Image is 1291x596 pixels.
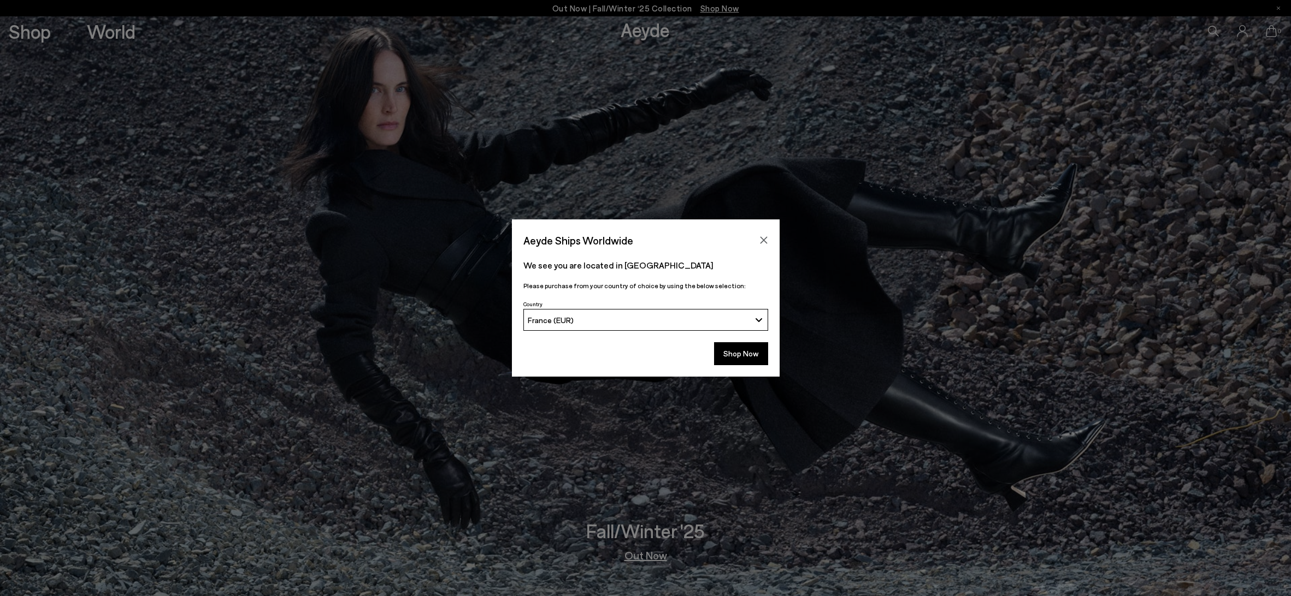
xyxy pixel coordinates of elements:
button: Shop Now [714,342,768,365]
span: France (EUR) [528,315,574,325]
span: Aeyde Ships Worldwide [523,231,633,250]
p: We see you are located in [GEOGRAPHIC_DATA] [523,259,768,272]
span: Country [523,301,543,307]
p: Please purchase from your country of choice by using the below selection: [523,281,768,291]
button: Close [756,232,772,248]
